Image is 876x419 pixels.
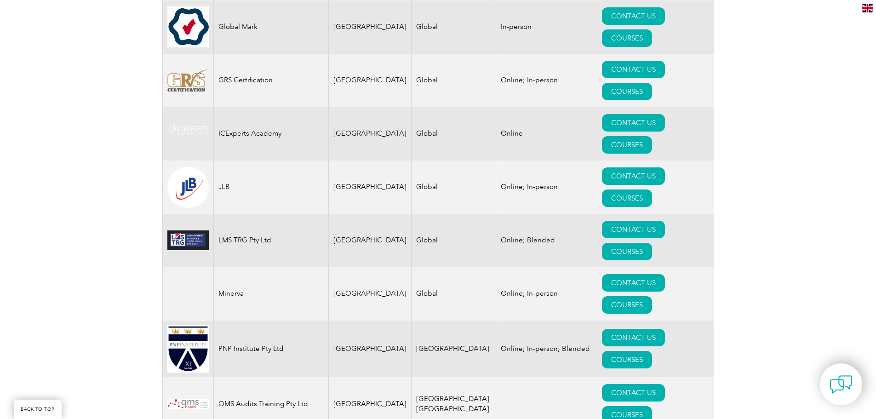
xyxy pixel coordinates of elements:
a: COURSES [602,243,652,260]
a: COURSES [602,83,652,100]
a: CONTACT US [602,7,665,25]
td: Online; In-person [496,161,597,214]
td: Online; In-person [496,54,597,107]
td: [GEOGRAPHIC_DATA] [328,161,411,214]
td: Online; In-person; Blended [496,321,597,378]
a: CONTACT US [602,61,665,78]
td: [GEOGRAPHIC_DATA] [328,54,411,107]
td: Minerva [213,267,328,321]
img: contact-chat.png [830,373,853,396]
a: COURSES [602,29,652,47]
td: [GEOGRAPHIC_DATA] [328,214,411,267]
td: Global [411,0,496,54]
td: ICExperts Academy [213,107,328,161]
td: In-person [496,0,597,54]
img: 2bff5172-5738-eb11-a813-000d3a79722d-logo.png [167,122,209,145]
a: COURSES [602,136,652,154]
td: [GEOGRAPHIC_DATA] [328,267,411,321]
td: Global [411,267,496,321]
img: fcc1e7ab-22ab-ea11-a812-000d3ae11abd-logo.jpg [167,399,209,409]
a: CONTACT US [602,274,665,292]
td: Online; Blended [496,214,597,267]
td: Online; In-person [496,267,597,321]
td: [GEOGRAPHIC_DATA] [328,0,411,54]
img: c485e4a1-833a-eb11-a813-0022481469da-logo.jpg [167,230,209,250]
img: en [862,4,873,12]
a: CONTACT US [602,329,665,346]
td: Global [411,214,496,267]
a: CONTACT US [602,114,665,132]
a: CONTACT US [602,167,665,185]
td: [GEOGRAPHIC_DATA] [411,321,496,378]
td: Global Mark [213,0,328,54]
a: COURSES [602,189,652,207]
td: [GEOGRAPHIC_DATA] [328,321,411,378]
a: CONTACT US [602,384,665,402]
a: BACK TO TOP [14,400,62,419]
img: fd2924ac-d9bc-ea11-a814-000d3a79823d-logo.png [167,166,209,208]
td: Global [411,161,496,214]
img: ea24547b-a6e0-e911-a812-000d3a795b83-logo.jpg [167,325,209,373]
td: JLB [213,161,328,214]
td: LMS TRG Pty Ltd [213,214,328,267]
a: CONTACT US [602,221,665,238]
td: Online [496,107,597,161]
a: COURSES [602,351,652,368]
td: PNP Institute Pty Ltd [213,321,328,378]
td: [GEOGRAPHIC_DATA] [328,107,411,161]
a: COURSES [602,296,652,314]
td: Global [411,54,496,107]
img: 7f517d0d-f5a0-ea11-a812-000d3ae11abd%20-logo.png [167,69,209,92]
img: eb2924ac-d9bc-ea11-a814-000d3a79823d-logo.jpg [167,6,209,47]
td: GRS Certification [213,54,328,107]
td: Global [411,107,496,161]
